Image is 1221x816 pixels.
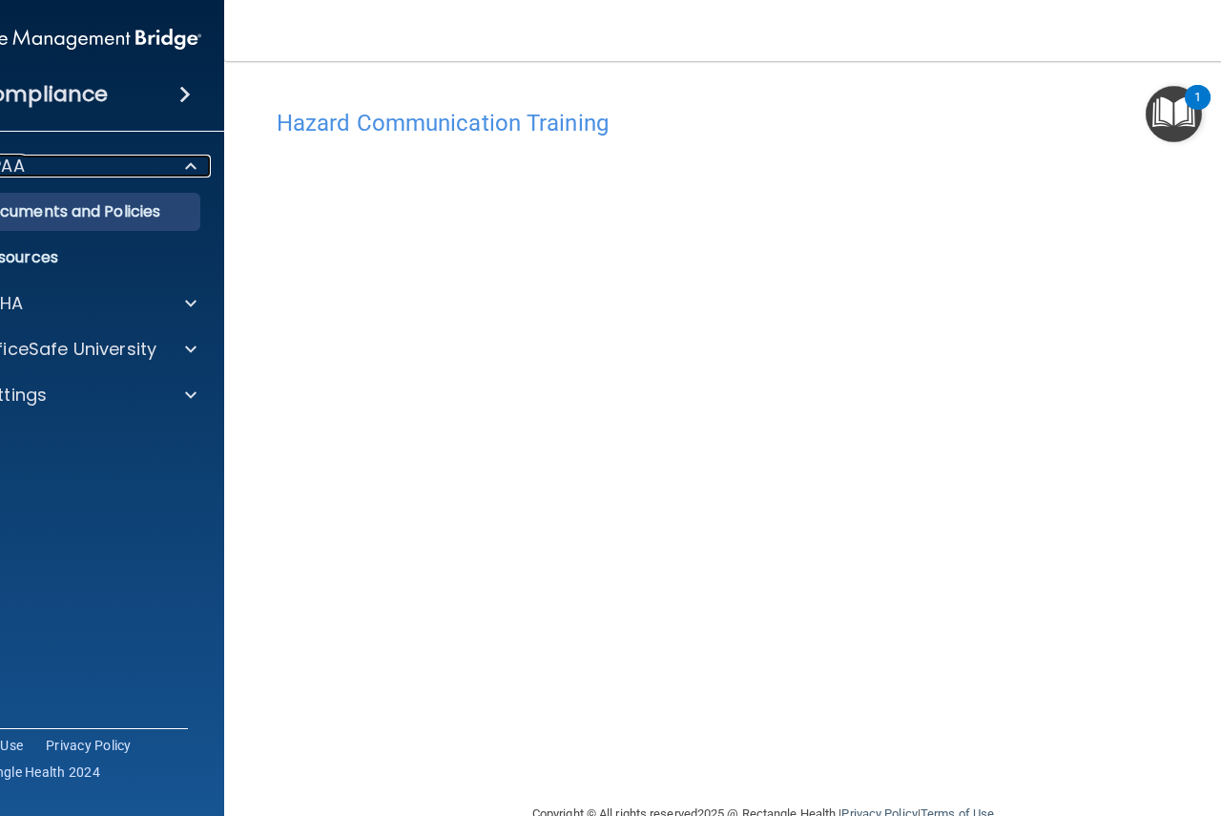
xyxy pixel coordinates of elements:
a: Privacy Policy [46,736,132,755]
div: 1 [1194,97,1201,122]
button: Open Resource Center, 1 new notification [1146,86,1202,142]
